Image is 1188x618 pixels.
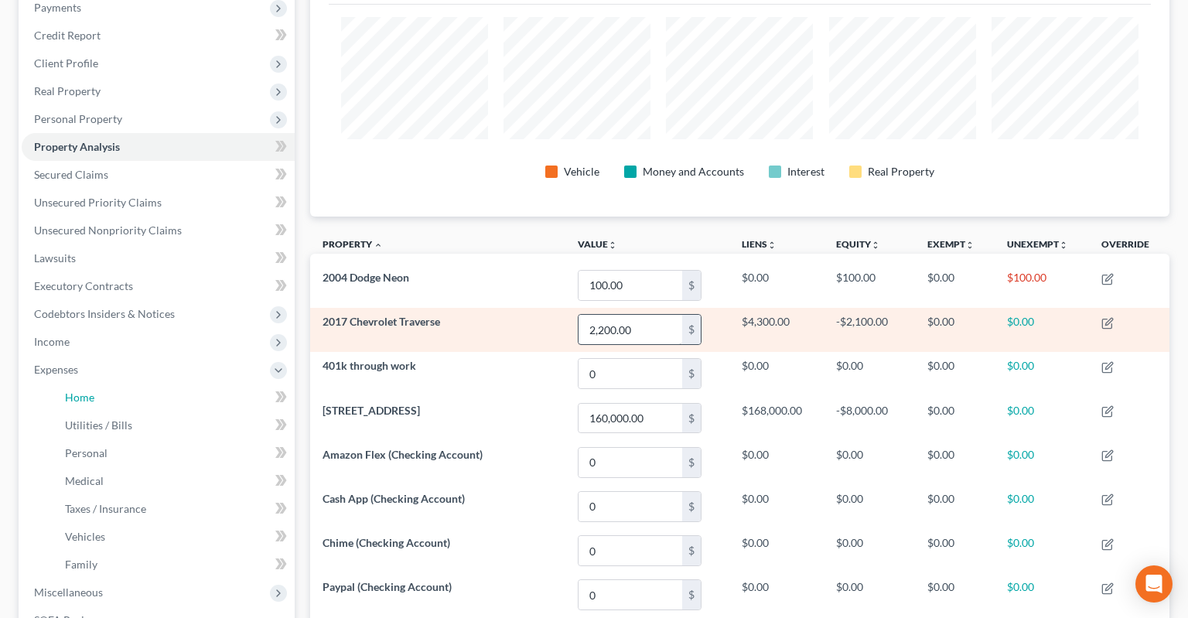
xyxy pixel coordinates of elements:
[22,217,295,244] a: Unsecured Nonpriority Claims
[65,446,108,459] span: Personal
[915,352,995,396] td: $0.00
[65,558,97,571] span: Family
[868,164,934,179] div: Real Property
[729,440,823,484] td: $0.00
[915,396,995,440] td: $0.00
[579,404,682,433] input: 0.00
[22,133,295,161] a: Property Analysis
[53,467,295,495] a: Medical
[682,404,701,433] div: $
[564,164,599,179] div: Vehicle
[323,315,440,328] span: 2017 Chevrolet Traverse
[824,440,915,484] td: $0.00
[34,112,122,125] span: Personal Property
[729,484,823,528] td: $0.00
[742,238,777,250] a: Liensunfold_more
[824,263,915,307] td: $100.00
[579,359,682,388] input: 0.00
[53,439,295,467] a: Personal
[34,29,101,42] span: Credit Report
[22,272,295,300] a: Executory Contracts
[824,484,915,528] td: $0.00
[995,440,1090,484] td: $0.00
[682,536,701,565] div: $
[323,580,452,593] span: Paypal (Checking Account)
[767,241,777,250] i: unfold_more
[323,359,416,372] span: 401k through work
[53,495,295,523] a: Taxes / Insurance
[34,335,70,348] span: Income
[323,404,420,417] span: [STREET_ADDRESS]
[915,528,995,572] td: $0.00
[65,391,94,404] span: Home
[34,1,81,14] span: Payments
[1059,241,1068,250] i: unfold_more
[22,22,295,50] a: Credit Report
[995,573,1090,617] td: $0.00
[915,573,995,617] td: $0.00
[53,411,295,439] a: Utilities / Bills
[729,396,823,440] td: $168,000.00
[995,352,1090,396] td: $0.00
[871,241,880,250] i: unfold_more
[579,580,682,609] input: 0.00
[579,536,682,565] input: 0.00
[729,263,823,307] td: $0.00
[22,161,295,189] a: Secured Claims
[729,528,823,572] td: $0.00
[53,523,295,551] a: Vehicles
[915,484,995,528] td: $0.00
[34,140,120,153] span: Property Analysis
[682,580,701,609] div: $
[579,315,682,344] input: 0.00
[65,530,105,543] span: Vehicles
[927,238,975,250] a: Exemptunfold_more
[579,271,682,300] input: 0.00
[824,573,915,617] td: $0.00
[323,492,465,505] span: Cash App (Checking Account)
[824,352,915,396] td: $0.00
[323,238,383,250] a: Property expand_less
[643,164,744,179] div: Money and Accounts
[22,244,295,272] a: Lawsuits
[915,263,995,307] td: $0.00
[608,241,617,250] i: unfold_more
[34,363,78,376] span: Expenses
[995,484,1090,528] td: $0.00
[34,84,101,97] span: Real Property
[824,528,915,572] td: $0.00
[34,224,182,237] span: Unsecured Nonpriority Claims
[578,238,617,250] a: Valueunfold_more
[995,396,1090,440] td: $0.00
[323,271,409,284] span: 2004 Dodge Neon
[34,251,76,265] span: Lawsuits
[53,384,295,411] a: Home
[995,528,1090,572] td: $0.00
[682,315,701,344] div: $
[323,448,483,461] span: Amazon Flex (Checking Account)
[682,492,701,521] div: $
[682,448,701,477] div: $
[1135,565,1173,603] div: Open Intercom Messenger
[787,164,824,179] div: Interest
[729,308,823,352] td: $4,300.00
[34,168,108,181] span: Secured Claims
[34,196,162,209] span: Unsecured Priority Claims
[579,448,682,477] input: 0.00
[65,418,132,432] span: Utilities / Bills
[729,573,823,617] td: $0.00
[65,474,104,487] span: Medical
[729,352,823,396] td: $0.00
[836,238,880,250] a: Equityunfold_more
[995,263,1090,307] td: $100.00
[915,440,995,484] td: $0.00
[682,271,701,300] div: $
[915,308,995,352] td: $0.00
[579,492,682,521] input: 0.00
[824,308,915,352] td: -$2,100.00
[34,279,133,292] span: Executory Contracts
[53,551,295,579] a: Family
[995,308,1090,352] td: $0.00
[682,359,701,388] div: $
[34,307,175,320] span: Codebtors Insiders & Notices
